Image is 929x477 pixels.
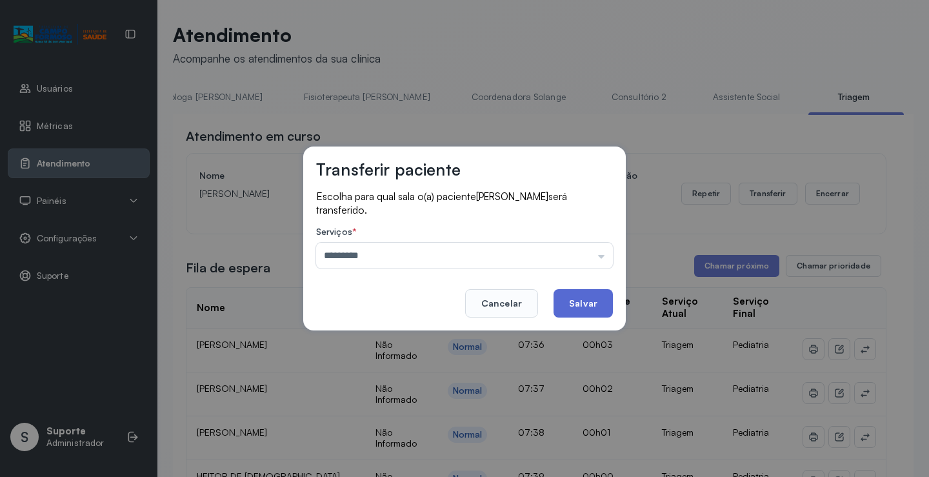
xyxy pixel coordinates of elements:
[316,190,613,216] p: Escolha para qual sala o(a) paciente será transferido.
[316,226,352,237] span: Serviços
[554,289,613,318] button: Salvar
[476,190,548,203] span: [PERSON_NAME]
[465,289,538,318] button: Cancelar
[316,159,461,179] h3: Transferir paciente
